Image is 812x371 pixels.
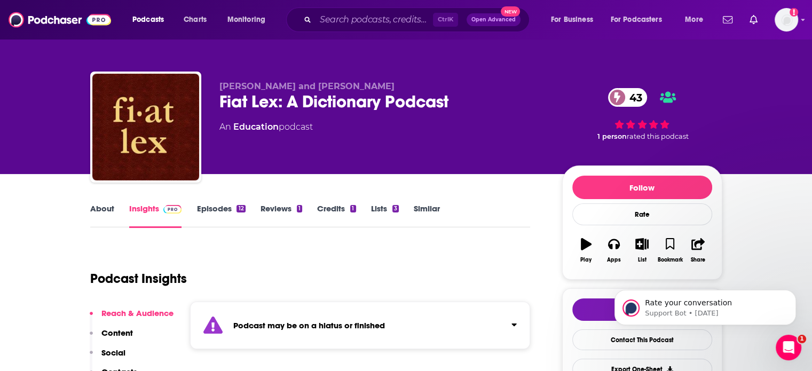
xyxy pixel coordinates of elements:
button: Play [572,231,600,270]
div: 1 [297,205,302,212]
button: Content [90,328,133,348]
div: 1 [350,205,356,212]
div: 43 1 personrated this podcast [562,81,722,147]
img: Fiat Lex: A Dictionary Podcast [92,74,199,180]
img: Podchaser - Follow, Share and Rate Podcasts [9,10,111,30]
button: Open AdvancedNew [467,13,521,26]
button: open menu [125,11,178,28]
span: New [501,6,520,17]
a: Show notifications dropdown [719,11,737,29]
button: Reach & Audience [90,308,174,328]
iframe: Intercom notifications message [598,267,812,342]
input: Search podcasts, credits, & more... [316,11,433,28]
a: Similar [414,203,440,228]
a: Show notifications dropdown [745,11,762,29]
a: 43 [608,88,648,107]
button: open menu [604,11,677,28]
span: For Podcasters [611,12,662,27]
button: List [628,231,656,270]
div: Bookmark [657,257,682,263]
button: Follow [572,176,712,199]
span: Ctrl K [433,13,458,27]
strong: Podcast may be on a hiatus or finished [233,320,385,330]
button: open menu [220,11,279,28]
div: 3 [392,205,399,212]
span: Charts [184,12,207,27]
span: 43 [619,88,648,107]
button: open menu [543,11,606,28]
button: Social [90,348,125,367]
span: More [685,12,703,27]
div: 12 [236,205,245,212]
button: open menu [677,11,716,28]
h1: Podcast Insights [90,271,187,287]
span: 1 [798,335,806,343]
span: [PERSON_NAME] and [PERSON_NAME] [219,81,395,91]
a: Episodes12 [196,203,245,228]
span: Monitoring [227,12,265,27]
a: Credits1 [317,203,356,228]
span: Logged in as N0elleB7 [775,8,798,31]
img: Podchaser Pro [163,205,182,214]
p: Content [101,328,133,338]
button: Bookmark [656,231,684,270]
div: Share [691,257,705,263]
span: 1 person [597,132,627,140]
p: Social [101,348,125,358]
span: rated this podcast [627,132,689,140]
section: Click to expand status details [190,302,531,349]
div: Play [580,257,592,263]
svg: Add a profile image [790,8,798,17]
div: Apps [607,257,621,263]
a: About [90,203,114,228]
div: An podcast [219,121,313,133]
a: Contact This Podcast [572,329,712,350]
a: Reviews1 [261,203,302,228]
a: Lists3 [371,203,399,228]
button: tell me why sparkleTell Me Why [572,298,712,321]
button: Share [684,231,712,270]
a: Education [233,122,279,132]
span: For Business [551,12,593,27]
img: User Profile [775,8,798,31]
a: InsightsPodchaser Pro [129,203,182,228]
button: Apps [600,231,628,270]
a: Charts [177,11,213,28]
div: Rate [572,203,712,225]
button: Show profile menu [775,8,798,31]
iframe: Intercom live chat [776,335,801,360]
div: List [638,257,647,263]
span: Open Advanced [471,17,516,22]
span: Podcasts [132,12,164,27]
div: Search podcasts, credits, & more... [296,7,540,32]
p: Reach & Audience [101,308,174,318]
